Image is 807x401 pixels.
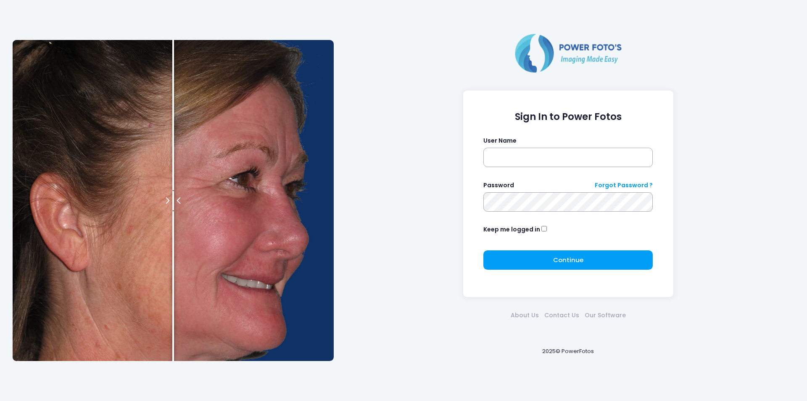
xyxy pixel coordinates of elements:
[595,181,653,190] a: Forgot Password ?
[483,136,517,145] label: User Name
[483,250,653,270] button: Continue
[483,111,653,122] h1: Sign In to Power Fotos
[512,32,625,74] img: Logo
[483,181,514,190] label: Password
[553,255,583,264] span: Continue
[582,311,628,320] a: Our Software
[541,311,582,320] a: Contact Us
[508,311,541,320] a: About Us
[483,225,540,234] label: Keep me logged in
[342,333,794,369] div: 2025© PowerFotos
